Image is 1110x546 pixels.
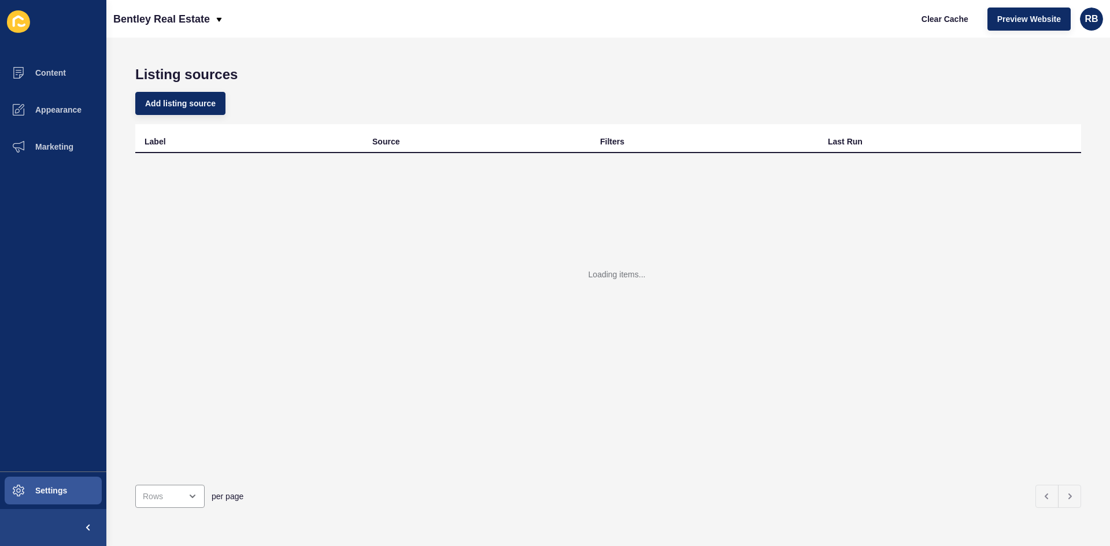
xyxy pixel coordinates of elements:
[135,92,225,115] button: Add listing source
[145,136,166,147] div: Label
[372,136,399,147] div: Source
[113,5,210,34] p: Bentley Real Estate
[987,8,1071,31] button: Preview Website
[145,98,216,109] span: Add listing source
[997,13,1061,25] span: Preview Website
[135,66,1081,83] h1: Listing sources
[922,13,968,25] span: Clear Cache
[135,485,205,508] div: open menu
[828,136,863,147] div: Last Run
[912,8,978,31] button: Clear Cache
[1085,13,1098,25] span: RB
[589,269,646,280] div: Loading items...
[600,136,624,147] div: Filters
[212,491,243,502] span: per page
